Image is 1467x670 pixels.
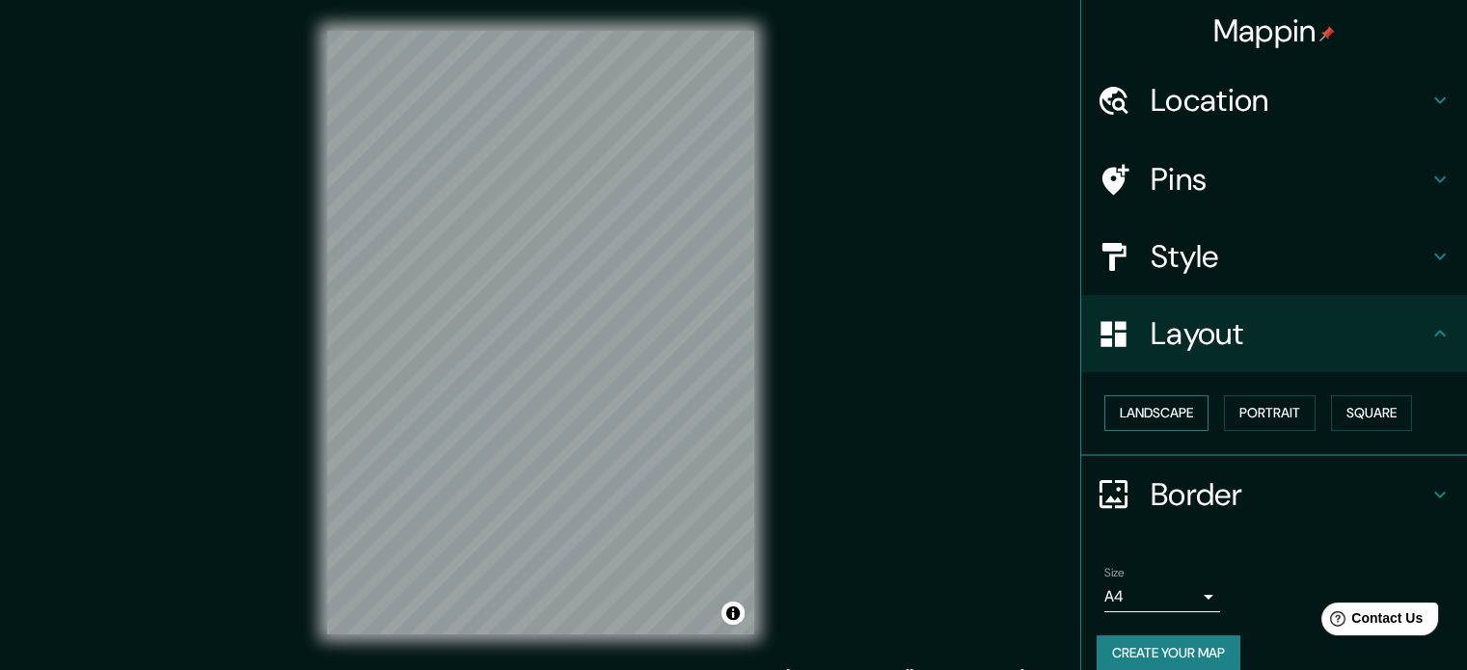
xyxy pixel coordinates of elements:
iframe: Help widget launcher [1295,595,1446,649]
button: Landscape [1104,395,1209,431]
label: Size [1104,564,1125,580]
img: pin-icon.png [1319,26,1335,41]
h4: Mappin [1213,12,1336,50]
div: A4 [1104,581,1220,612]
div: Style [1081,218,1467,295]
h4: Layout [1151,314,1428,353]
div: Pins [1081,141,1467,218]
div: Border [1081,456,1467,533]
button: Square [1331,395,1412,431]
h4: Style [1151,237,1428,276]
button: Toggle attribution [721,602,745,625]
h4: Border [1151,475,1428,514]
h4: Pins [1151,160,1428,199]
div: Location [1081,62,1467,139]
div: Layout [1081,295,1467,372]
h4: Location [1151,81,1428,120]
button: Portrait [1224,395,1316,431]
canvas: Map [327,31,754,634]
